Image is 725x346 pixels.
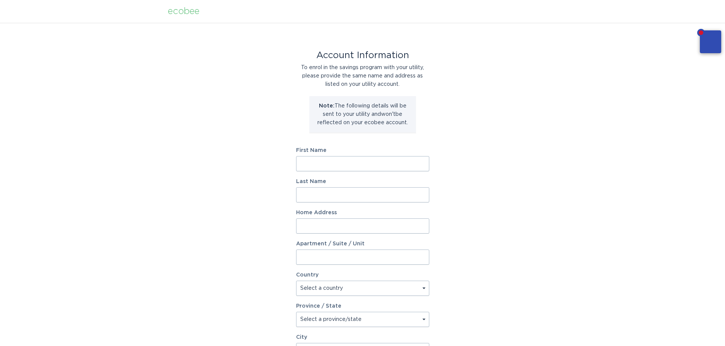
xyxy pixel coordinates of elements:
label: Country [296,272,319,278]
label: First Name [296,148,429,153]
label: Home Address [296,210,429,215]
div: Account Information [296,51,429,60]
label: City [296,335,429,340]
div: To enrol in the savings program with your utility, please provide the same name and address as li... [296,63,429,88]
label: Province / State [296,303,341,309]
label: Last Name [296,179,429,184]
label: Apartment / Suite / Unit [296,241,429,246]
p: The following details will be sent to your utility and won't be reflected on your ecobee account. [315,102,410,127]
div: ecobee [168,7,199,16]
strong: Note: [319,103,335,109]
